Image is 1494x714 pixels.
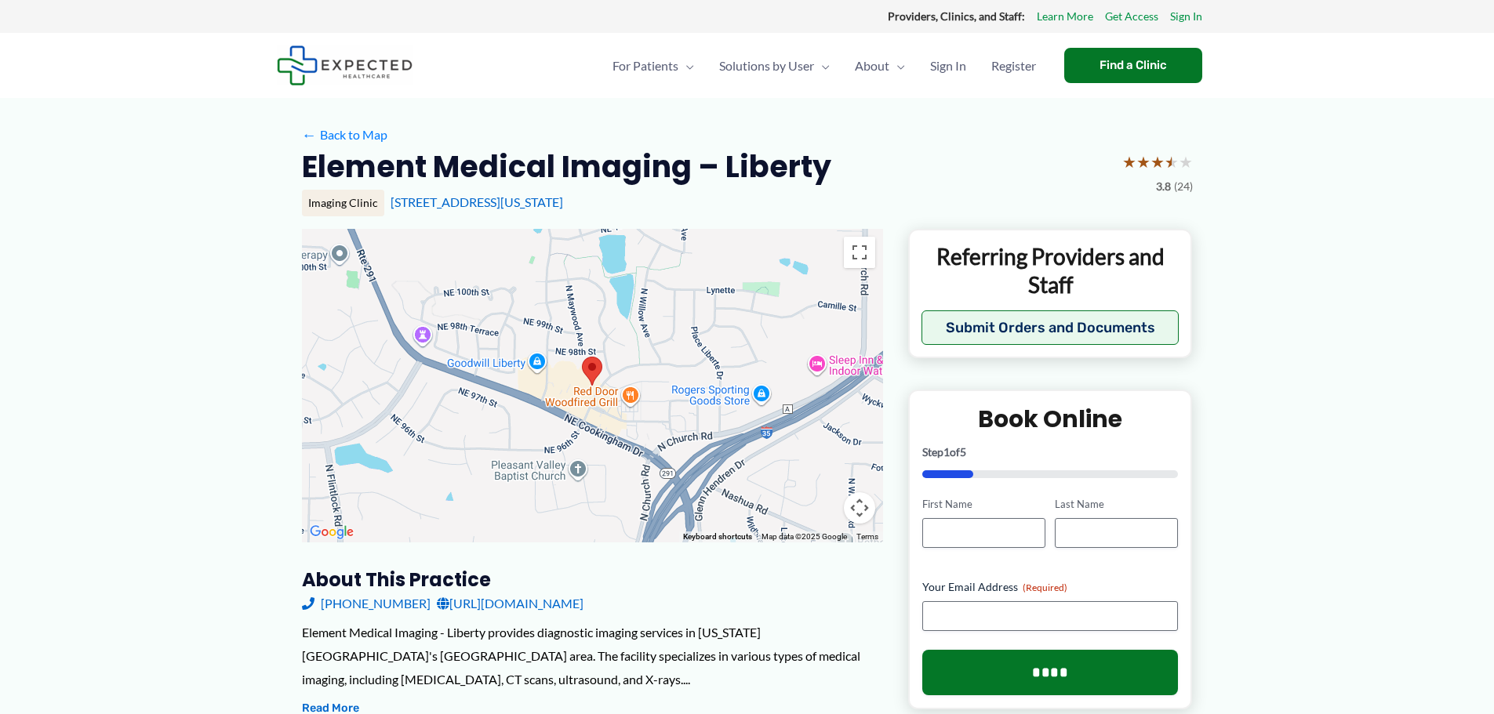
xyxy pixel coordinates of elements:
[922,579,1179,595] label: Your Email Address
[930,38,966,93] span: Sign In
[683,531,752,542] button: Keyboard shortcuts
[991,38,1036,93] span: Register
[1037,6,1093,27] a: Learn More
[979,38,1049,93] a: Register
[600,38,707,93] a: For PatientsMenu Toggle
[1055,497,1178,512] label: Last Name
[762,532,847,541] span: Map data ©2025 Google
[707,38,842,93] a: Solutions by UserMenu Toggle
[889,38,905,93] span: Menu Toggle
[1174,176,1193,197] span: (24)
[1150,147,1165,176] span: ★
[844,237,875,268] button: Toggle fullscreen view
[719,38,814,93] span: Solutions by User
[600,38,1049,93] nav: Primary Site Navigation
[888,9,1025,23] strong: Providers, Clinics, and Staff:
[1156,176,1171,197] span: 3.8
[814,38,830,93] span: Menu Toggle
[302,592,431,615] a: [PHONE_NUMBER]
[678,38,694,93] span: Menu Toggle
[943,445,950,458] span: 1
[918,38,979,93] a: Sign In
[1179,147,1193,176] span: ★
[302,567,883,592] h3: About this practice
[1136,147,1150,176] span: ★
[1122,147,1136,176] span: ★
[302,190,384,216] div: Imaging Clinic
[306,522,358,542] img: Google
[1064,48,1202,83] a: Find a Clinic
[921,310,1180,345] button: Submit Orders and Documents
[302,147,831,186] h2: Element Medical Imaging – Liberty
[842,38,918,93] a: AboutMenu Toggle
[437,592,583,615] a: [URL][DOMAIN_NAME]
[302,127,317,142] span: ←
[922,497,1045,512] label: First Name
[922,404,1179,434] h2: Book Online
[922,447,1179,458] p: Step of
[844,492,875,524] button: Map camera controls
[1165,147,1179,176] span: ★
[302,123,387,147] a: ←Back to Map
[1105,6,1158,27] a: Get Access
[960,445,966,458] span: 5
[277,45,413,85] img: Expected Healthcare Logo - side, dark font, small
[855,38,889,93] span: About
[391,194,563,209] a: [STREET_ADDRESS][US_STATE]
[1023,582,1067,593] span: (Required)
[1170,6,1202,27] a: Sign In
[613,38,678,93] span: For Patients
[306,522,358,542] a: Open this area in Google Maps (opens a new window)
[302,621,883,690] div: Element Medical Imaging - Liberty provides diagnostic imaging services in [US_STATE][GEOGRAPHIC_D...
[856,532,878,541] a: Terms (opens in new tab)
[921,242,1180,299] p: Referring Providers and Staff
